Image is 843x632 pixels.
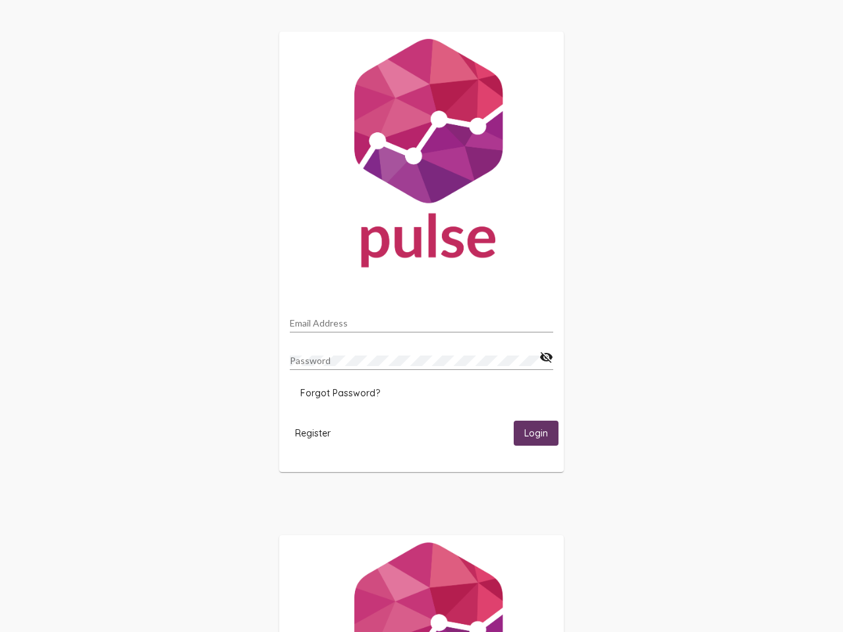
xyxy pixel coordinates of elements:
span: Login [524,428,548,440]
button: Forgot Password? [290,381,391,405]
span: Forgot Password? [300,387,380,399]
img: Pulse For Good Logo [279,32,564,280]
mat-icon: visibility_off [539,350,553,365]
span: Register [295,427,331,439]
button: Login [514,421,558,445]
button: Register [285,421,341,445]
